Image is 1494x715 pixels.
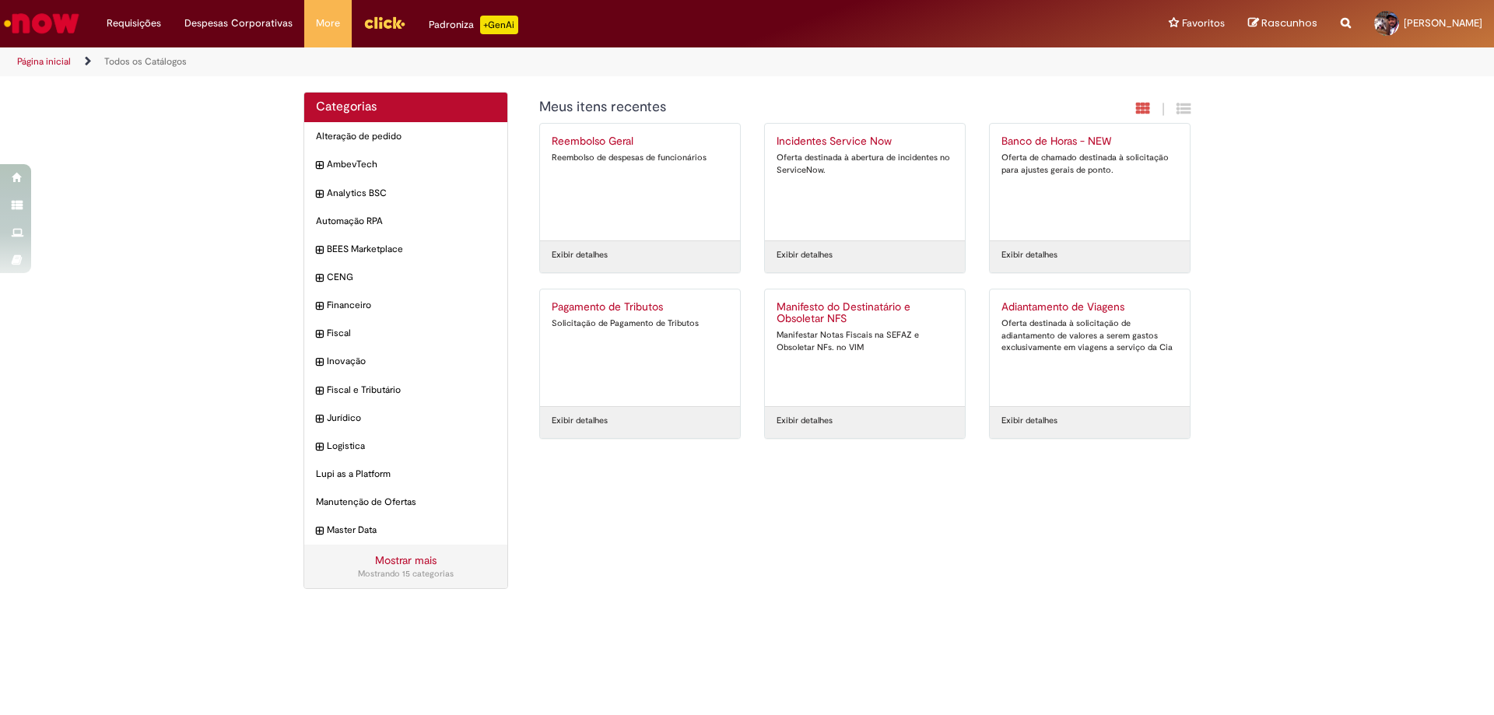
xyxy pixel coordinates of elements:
[316,187,323,202] i: expandir categoria Analytics BSC
[1177,101,1191,116] i: Exibição de grade
[316,568,496,580] div: Mostrando 15 categorias
[1162,100,1165,118] span: |
[327,524,496,537] span: Master Data
[552,415,608,427] a: Exibir detalhes
[552,152,728,164] div: Reembolso de despesas de funcionários
[316,524,323,539] i: expandir categoria Master Data
[1001,301,1178,314] h2: Adiantamento de Viagens
[316,440,323,455] i: expandir categoria Logistica
[316,158,323,173] i: expandir categoria AmbevTech
[429,16,518,34] div: Padroniza
[777,415,833,427] a: Exibir detalhes
[304,488,507,517] div: Manutenção de Ofertas
[552,301,728,314] h2: Pagamento de Tributos
[17,55,71,68] a: Página inicial
[316,215,496,228] span: Automação RPA
[304,516,507,545] div: expandir categoria Master Data Master Data
[304,319,507,348] div: expandir categoria Fiscal Fiscal
[552,135,728,148] h2: Reembolso Geral
[327,271,496,284] span: CENG
[375,553,437,567] a: Mostrar mais
[316,355,323,370] i: expandir categoria Inovação
[1001,135,1178,148] h2: Banco de Horas - NEW
[777,135,953,148] h2: Incidentes Service Now
[777,329,953,353] div: Manifestar Notas Fiscais na SEFAZ e Obsoletar NFs. no VIM
[480,16,518,34] p: +GenAi
[327,355,496,368] span: Inovação
[327,187,496,200] span: Analytics BSC
[316,299,323,314] i: expandir categoria Financeiro
[327,412,496,425] span: Jurídico
[540,124,740,240] a: Reembolso Geral Reembolso de despesas de funcionários
[316,16,340,31] span: More
[316,468,496,481] span: Lupi as a Platform
[304,235,507,264] div: expandir categoria BEES Marketplace BEES Marketplace
[1136,101,1150,116] i: Exibição em cartão
[316,100,496,114] h2: Categorias
[316,384,323,399] i: expandir categoria Fiscal e Tributário
[304,376,507,405] div: expandir categoria Fiscal e Tributário Fiscal e Tributário
[327,243,496,256] span: BEES Marketplace
[327,440,496,453] span: Logistica
[1001,152,1178,176] div: Oferta de chamado destinada à solicitação para ajustes gerais de ponto.
[304,404,507,433] div: expandir categoria Jurídico Jurídico
[184,16,293,31] span: Despesas Corporativas
[316,130,496,143] span: Alteração de pedido
[304,179,507,208] div: expandir categoria Analytics BSC Analytics BSC
[104,55,187,68] a: Todos os Catálogos
[316,496,496,509] span: Manutenção de Ofertas
[2,8,82,39] img: ServiceNow
[1404,16,1482,30] span: [PERSON_NAME]
[363,11,405,34] img: click_logo_yellow_360x200.png
[304,122,507,151] div: Alteração de pedido
[552,249,608,261] a: Exibir detalhes
[304,122,507,545] ul: Categorias
[304,460,507,489] div: Lupi as a Platform
[552,317,728,330] div: Solicitação de Pagamento de Tributos
[316,271,323,286] i: expandir categoria CENG
[777,249,833,261] a: Exibir detalhes
[990,124,1190,240] a: Banco de Horas - NEW Oferta de chamado destinada à solicitação para ajustes gerais de ponto.
[1182,16,1225,31] span: Favoritos
[304,347,507,376] div: expandir categoria Inovação Inovação
[990,289,1190,406] a: Adiantamento de Viagens Oferta destinada à solicitação de adiantamento de valores a serem gastos ...
[304,432,507,461] div: expandir categoria Logistica Logistica
[777,301,953,326] h2: Manifesto do Destinatário e Obsoletar NFS
[777,152,953,176] div: Oferta destinada à abertura de incidentes no ServiceNow.
[1248,16,1317,31] a: Rascunhos
[327,327,496,340] span: Fiscal
[316,412,323,427] i: expandir categoria Jurídico
[1001,317,1178,354] div: Oferta destinada à solicitação de adiantamento de valores a serem gastos exclusivamente em viagen...
[540,289,740,406] a: Pagamento de Tributos Solicitação de Pagamento de Tributos
[1001,415,1057,427] a: Exibir detalhes
[304,263,507,292] div: expandir categoria CENG CENG
[107,16,161,31] span: Requisições
[765,124,965,240] a: Incidentes Service Now Oferta destinada à abertura de incidentes no ServiceNow.
[765,289,965,406] a: Manifesto do Destinatário e Obsoletar NFS Manifestar Notas Fiscais na SEFAZ e Obsoletar NFs. no VIM
[304,150,507,179] div: expandir categoria AmbevTech AmbevTech
[12,47,984,76] ul: Trilhas de página
[327,299,496,312] span: Financeiro
[327,158,496,171] span: AmbevTech
[327,384,496,397] span: Fiscal e Tributário
[304,291,507,320] div: expandir categoria Financeiro Financeiro
[316,327,323,342] i: expandir categoria Fiscal
[539,100,1022,115] h1: {"description":"","title":"Meus itens recentes"} Categoria
[1001,249,1057,261] a: Exibir detalhes
[304,207,507,236] div: Automação RPA
[1261,16,1317,30] span: Rascunhos
[316,243,323,258] i: expandir categoria BEES Marketplace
